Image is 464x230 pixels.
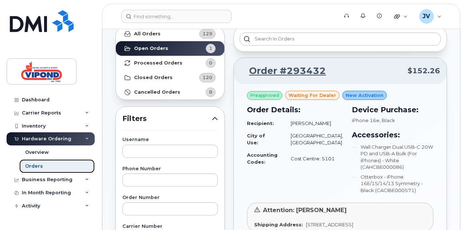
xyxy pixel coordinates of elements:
[346,92,384,99] span: New Activation
[422,12,430,21] span: JV
[288,92,336,99] span: waiting for dealer
[284,149,343,168] td: Cost Centre: 5101
[116,27,224,41] a: All Orders129
[122,195,218,200] label: Order Number
[352,144,433,171] li: Wall Charger Dual USB-C 20W PD and USB-A Bulk (For iPhones) - White (CAHCBE000086)
[209,59,212,66] span: 0
[389,9,413,24] div: Quicklinks
[134,89,180,95] strong: Cancelled Orders
[254,222,303,227] strong: Shipping Address:
[414,9,447,24] div: Justin Vezina
[122,224,218,229] label: Carrier Number
[247,133,265,145] strong: City of Use:
[352,174,433,194] li: Otterbox - iPhone 16E/15/14/13 Symmetry - Black (CACIBE000571)
[352,104,433,115] h3: Device Purchase:
[250,92,279,99] span: Preapproved
[134,60,182,66] strong: Processed Orders
[352,129,433,140] h3: Accessories:
[209,45,212,52] span: 1
[202,30,212,37] span: 129
[247,120,274,126] strong: Recipient:
[306,222,353,227] span: [STREET_ADDRESS]
[247,152,278,165] strong: Accounting Codes:
[352,117,380,123] span: iPhone 16e
[121,10,232,23] input: Find something...
[134,46,168,51] strong: Open Orders
[247,104,343,115] h3: Order Details:
[240,32,441,46] input: Search in orders
[263,207,347,214] span: Attention: [PERSON_NAME]
[116,56,224,70] a: Processed Orders0
[122,167,218,171] label: Phone Number
[209,89,212,95] span: 8
[240,65,326,78] a: Order #293432
[116,70,224,85] a: Closed Orders120
[134,31,161,37] strong: All Orders
[116,85,224,100] a: Cancelled Orders8
[202,74,212,81] span: 120
[380,117,395,123] span: , Black
[122,113,212,124] span: Filters
[284,117,343,130] td: [PERSON_NAME]
[122,137,218,142] label: Username
[284,129,343,149] td: [GEOGRAPHIC_DATA], [GEOGRAPHIC_DATA]
[408,66,440,76] span: $152.26
[134,75,173,81] strong: Closed Orders
[116,41,224,56] a: Open Orders1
